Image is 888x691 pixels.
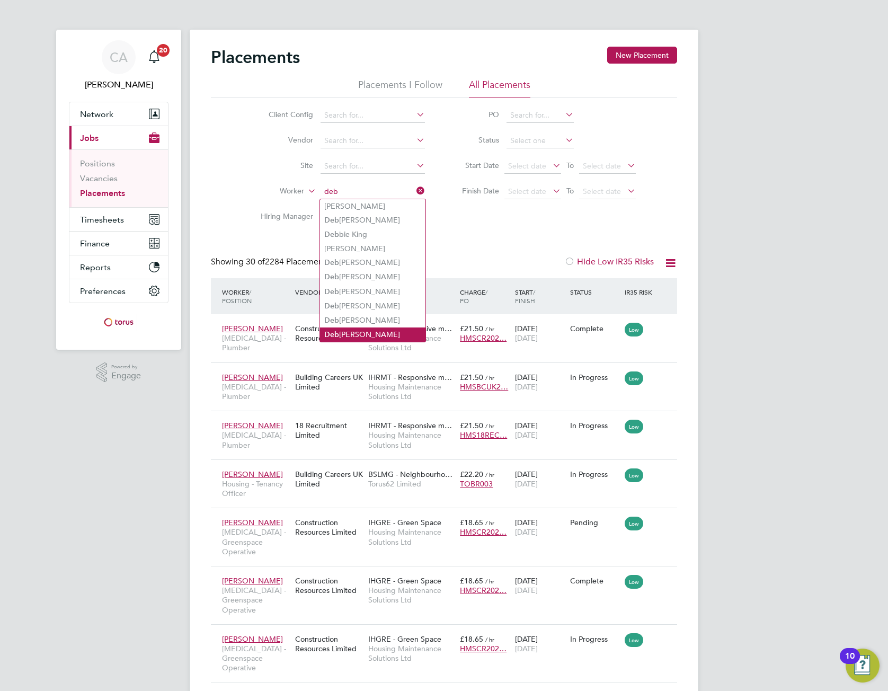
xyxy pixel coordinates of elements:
[570,421,620,430] div: In Progress
[583,161,621,171] span: Select date
[80,133,99,143] span: Jobs
[485,422,494,430] span: / hr
[460,518,483,527] span: £18.65
[368,527,455,546] span: Housing Maintenance Solutions Ltd
[222,324,283,333] span: [PERSON_NAME]
[451,110,499,119] label: PO
[80,173,118,183] a: Vacancies
[252,110,313,119] label: Client Config
[515,644,538,653] span: [DATE]
[80,215,124,225] span: Timesheets
[320,199,425,213] li: [PERSON_NAME]
[570,324,620,333] div: Complete
[485,325,494,333] span: / hr
[368,576,441,586] span: IHGRE - Green Space
[292,415,366,445] div: 18 Recruitment Limited
[252,135,313,145] label: Vendor
[625,371,643,385] span: Low
[460,382,508,392] span: HMSBCUK2…
[144,40,165,74] a: 20
[219,512,677,521] a: [PERSON_NAME][MEDICAL_DATA] - Greenspace OperativeConstruction Resources LimitedIHGRE - Green Spa...
[110,50,128,64] span: CA
[243,186,304,197] label: Worker
[211,256,332,268] div: Showing
[460,421,483,430] span: £21.50
[69,255,168,279] button: Reports
[485,374,494,382] span: / hr
[324,330,339,339] b: Deb
[607,47,677,64] button: New Placement
[222,634,283,644] span: [PERSON_NAME]
[111,371,141,380] span: Engage
[321,184,425,199] input: Search for...
[368,634,441,644] span: IHGRE - Green Space
[563,184,577,198] span: To
[845,656,855,670] div: 10
[222,586,290,615] span: [MEDICAL_DATA] - Greenspace Operative
[512,367,567,397] div: [DATE]
[625,420,643,433] span: Low
[570,469,620,479] div: In Progress
[368,421,452,430] span: IHRMT - Responsive m…
[625,633,643,647] span: Low
[80,286,126,296] span: Preferences
[460,430,507,440] span: HMS18REC…
[324,302,339,311] b: Deb
[80,188,125,198] a: Placements
[157,44,170,57] span: 20
[368,373,452,382] span: IHRMT - Responsive m…
[69,279,168,303] button: Preferences
[368,479,455,489] span: Torus62 Limited
[512,512,567,542] div: [DATE]
[219,628,677,637] a: [PERSON_NAME][MEDICAL_DATA] - Greenspace OperativeConstruction Resources LimitedIHGRE - Green Spa...
[222,644,290,673] span: [MEDICAL_DATA] - Greenspace Operative
[460,644,507,653] span: HMSCR202…
[515,430,538,440] span: [DATE]
[324,230,339,239] b: Deb
[222,576,283,586] span: [PERSON_NAME]
[320,242,425,255] li: [PERSON_NAME]
[252,211,313,221] label: Hiring Manager
[515,382,538,392] span: [DATE]
[368,644,455,663] span: Housing Maintenance Solutions Ltd
[222,518,283,527] span: [PERSON_NAME]
[320,227,425,242] li: bie King
[320,285,425,299] li: [PERSON_NAME]
[69,126,168,149] button: Jobs
[321,108,425,123] input: Search for...
[219,464,677,473] a: [PERSON_NAME]Housing - Tenancy OfficerBuilding Careers UK LimitedBSLMG - Neighbourho…Torus62 Limi...
[324,258,339,267] b: Deb
[358,78,442,98] li: Placements I Follow
[515,288,535,305] span: / Finish
[570,518,620,527] div: Pending
[625,575,643,589] span: Low
[512,464,567,494] div: [DATE]
[625,323,643,336] span: Low
[567,282,623,302] div: Status
[451,186,499,196] label: Finish Date
[625,517,643,530] span: Low
[219,415,677,424] a: [PERSON_NAME][MEDICAL_DATA] - Plumber18 Recruitment LimitedIHRMT - Responsive m…Housing Maintenan...
[69,208,168,231] button: Timesheets
[292,629,366,659] div: Construction Resources Limited
[292,571,366,600] div: Construction Resources Limited
[368,586,455,605] span: Housing Maintenance Solutions Ltd
[111,362,141,371] span: Powered by
[69,40,168,91] a: CA[PERSON_NAME]
[320,313,425,327] li: [PERSON_NAME]
[460,469,483,479] span: £22.20
[460,527,507,537] span: HMSCR202…
[69,149,168,207] div: Jobs
[460,586,507,595] span: HMSCR202…
[292,367,366,397] div: Building Careers UK Limited
[485,519,494,527] span: / hr
[460,324,483,333] span: £21.50
[69,78,168,91] span: Catherine Arnold
[460,288,487,305] span: / PO
[512,318,567,348] div: [DATE]
[460,373,483,382] span: £21.50
[80,158,115,169] a: Positions
[368,469,452,479] span: BSLMG - Neighbourho…
[512,282,567,310] div: Start
[320,299,425,313] li: [PERSON_NAME]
